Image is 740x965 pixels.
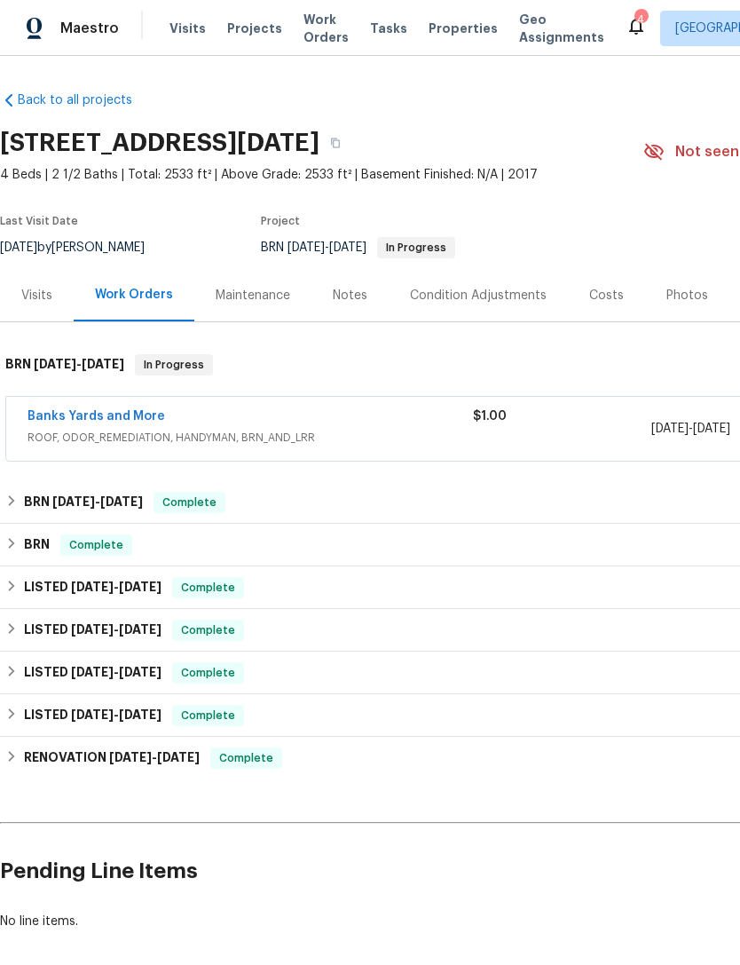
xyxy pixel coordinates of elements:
[100,495,143,508] span: [DATE]
[119,666,161,678] span: [DATE]
[410,287,547,305] div: Condition Adjustments
[24,577,161,598] h6: LISTED
[24,662,161,684] h6: LISTED
[473,410,507,423] span: $1.00
[261,241,455,254] span: BRN
[95,286,173,304] div: Work Orders
[287,241,325,254] span: [DATE]
[34,358,76,370] span: [DATE]
[71,581,161,593] span: -
[5,354,124,376] h6: BRN
[333,287,367,305] div: Notes
[71,623,114,636] span: [DATE]
[212,749,280,767] span: Complete
[329,241,366,254] span: [DATE]
[24,492,143,513] h6: BRN
[519,11,604,46] span: Geo Assignments
[666,287,708,305] div: Photos
[119,623,161,636] span: [DATE]
[71,666,161,678] span: -
[227,20,282,37] span: Projects
[52,495,95,508] span: [DATE]
[137,356,211,374] span: In Progress
[60,20,119,37] span: Maestro
[24,620,161,641] h6: LISTED
[28,429,473,447] span: ROOF, ODOR_REMEDIATION, HANDYMAN, BRN_AND_LRR
[651,420,730,438] span: -
[169,20,206,37] span: Visits
[216,287,290,305] div: Maintenance
[71,581,114,593] span: [DATE]
[119,708,161,721] span: [DATE]
[24,705,161,726] h6: LISTED
[109,751,152,763] span: [DATE]
[589,287,624,305] div: Costs
[429,20,498,37] span: Properties
[303,11,349,46] span: Work Orders
[319,127,351,159] button: Copy Address
[24,747,200,769] h6: RENOVATION
[109,751,200,763] span: -
[651,423,689,435] span: [DATE]
[174,664,242,682] span: Complete
[379,242,453,253] span: In Progress
[370,22,407,35] span: Tasks
[24,534,50,556] h6: BRN
[71,623,161,636] span: -
[21,287,52,305] div: Visits
[62,536,130,554] span: Complete
[34,358,124,370] span: -
[261,216,300,226] span: Project
[634,11,647,28] div: 4
[52,495,143,508] span: -
[119,581,161,593] span: [DATE]
[287,241,366,254] span: -
[693,423,730,435] span: [DATE]
[82,358,124,370] span: [DATE]
[157,751,200,763] span: [DATE]
[174,707,242,724] span: Complete
[174,621,242,639] span: Complete
[71,708,114,721] span: [DATE]
[174,579,242,597] span: Complete
[155,494,224,511] span: Complete
[71,666,114,678] span: [DATE]
[28,410,165,423] a: Banks Yards and More
[71,708,161,721] span: -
